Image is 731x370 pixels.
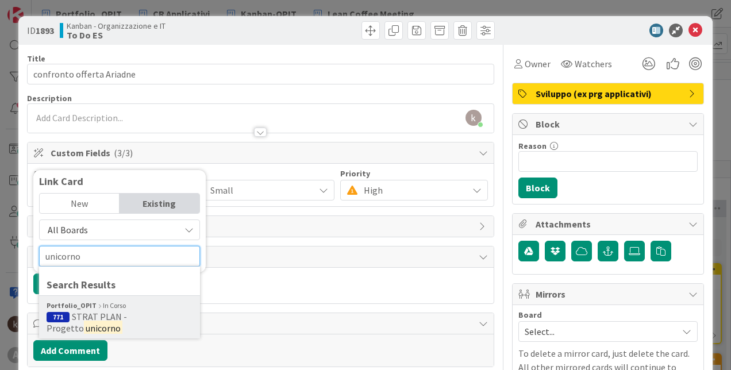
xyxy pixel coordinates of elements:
[518,311,542,319] span: Board
[210,182,309,198] span: Small
[47,312,70,322] div: 771
[536,87,683,101] span: Sviluppo (ex prg applicativi)
[465,110,482,126] img: AAcHTtd5rm-Hw59dezQYKVkaI0MZoYjvbSZnFopdN0t8vu62=s96-c
[340,169,488,178] div: Priority
[51,317,473,330] span: Comments
[536,117,683,131] span: Block
[51,250,473,264] span: Links
[364,182,462,198] span: High
[33,169,181,178] div: Assegnato a
[47,300,97,311] b: Portfolio_OPIT
[47,311,127,334] span: STRAT PLAN - Progetto
[518,178,557,198] button: Block
[51,219,473,233] span: Tasks
[120,194,199,213] div: Existing
[84,321,122,336] mark: unicorno
[36,25,54,36] b: 1893
[536,287,683,301] span: Mirrors
[536,217,683,231] span: Attachments
[27,24,54,37] span: ID
[51,146,473,160] span: Custom Fields
[525,57,551,71] span: Owner
[33,273,97,294] button: Add Link
[39,176,200,187] div: Link Card
[27,53,45,64] label: Title
[48,224,88,236] span: All Boards
[40,194,120,213] div: New
[67,30,166,40] b: To Do ES
[575,57,612,71] span: Watchers
[27,93,72,103] span: Description
[187,169,334,178] div: Size
[67,21,166,30] span: Kanban - Organizzazione e IT
[47,277,193,292] div: Search Results
[525,323,672,340] span: Select...
[114,147,133,159] span: ( 3/3 )
[47,300,193,311] div: In Corso
[39,246,200,267] input: Search for card by title or ID
[27,64,494,84] input: type card name here...
[518,141,547,151] label: Reason
[33,340,107,361] button: Add Comment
